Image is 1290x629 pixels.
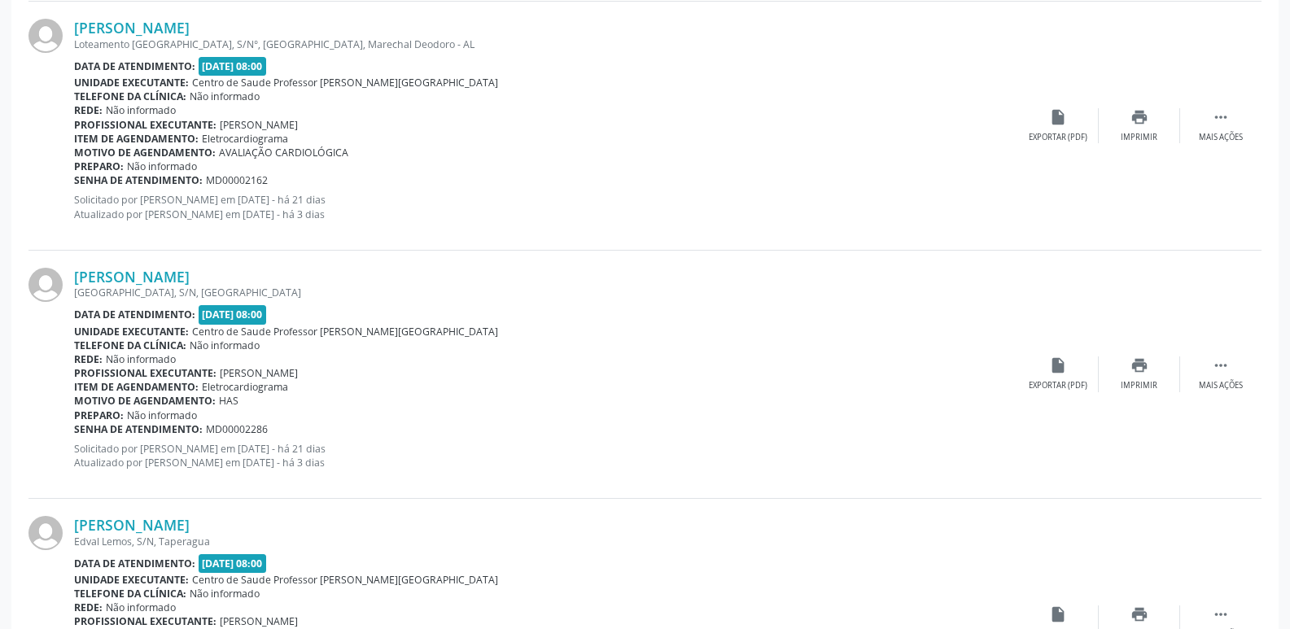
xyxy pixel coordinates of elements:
[202,132,288,146] span: Eletrocardiograma
[106,352,176,366] span: Não informado
[74,366,216,380] b: Profissional executante:
[28,268,63,302] img: img
[1199,132,1243,143] div: Mais ações
[1212,605,1230,623] i: 
[74,325,189,339] b: Unidade executante:
[74,422,203,436] b: Senha de atendimento:
[1049,356,1067,374] i: insert_drive_file
[202,380,288,394] span: Eletrocardiograma
[1130,605,1148,623] i: print
[106,103,176,117] span: Não informado
[74,19,190,37] a: [PERSON_NAME]
[74,308,195,321] b: Data de atendimento:
[74,76,189,90] b: Unidade executante:
[74,37,1017,51] div: Loteamento [GEOGRAPHIC_DATA], S/N°, [GEOGRAPHIC_DATA], Marechal Deodoro - AL
[190,587,260,601] span: Não informado
[199,305,267,324] span: [DATE] 08:00
[127,408,197,422] span: Não informado
[1121,132,1157,143] div: Imprimir
[74,159,124,173] b: Preparo:
[74,268,190,286] a: [PERSON_NAME]
[74,339,186,352] b: Telefone da clínica:
[219,394,238,408] span: HAS
[74,352,103,366] b: Rede:
[74,442,1017,470] p: Solicitado por [PERSON_NAME] em [DATE] - há 21 dias Atualizado por [PERSON_NAME] em [DATE] - há 3...
[74,601,103,614] b: Rede:
[192,573,498,587] span: Centro de Saude Professor [PERSON_NAME][GEOGRAPHIC_DATA]
[74,535,1017,548] div: Edval Lemos, S/N, Taperagua
[192,76,498,90] span: Centro de Saude Professor [PERSON_NAME][GEOGRAPHIC_DATA]
[74,614,216,628] b: Profissional executante:
[74,408,124,422] b: Preparo:
[1212,108,1230,126] i: 
[192,325,498,339] span: Centro de Saude Professor [PERSON_NAME][GEOGRAPHIC_DATA]
[190,90,260,103] span: Não informado
[1199,380,1243,391] div: Mais ações
[28,516,63,550] img: img
[74,557,195,570] b: Data de atendimento:
[106,601,176,614] span: Não informado
[74,573,189,587] b: Unidade executante:
[28,19,63,53] img: img
[127,159,197,173] span: Não informado
[74,103,103,117] b: Rede:
[1212,356,1230,374] i: 
[1130,108,1148,126] i: print
[1049,108,1067,126] i: insert_drive_file
[1049,605,1067,623] i: insert_drive_file
[74,193,1017,221] p: Solicitado por [PERSON_NAME] em [DATE] - há 21 dias Atualizado por [PERSON_NAME] em [DATE] - há 3...
[199,554,267,573] span: [DATE] 08:00
[74,394,216,408] b: Motivo de agendamento:
[199,57,267,76] span: [DATE] 08:00
[74,59,195,73] b: Data de atendimento:
[74,516,190,534] a: [PERSON_NAME]
[1029,132,1087,143] div: Exportar (PDF)
[220,118,298,132] span: [PERSON_NAME]
[1029,380,1087,391] div: Exportar (PDF)
[74,146,216,159] b: Motivo de agendamento:
[74,90,186,103] b: Telefone da clínica:
[1130,356,1148,374] i: print
[220,614,298,628] span: [PERSON_NAME]
[206,173,268,187] span: MD00002162
[190,339,260,352] span: Não informado
[206,422,268,436] span: MD00002286
[1121,380,1157,391] div: Imprimir
[219,146,348,159] span: AVALIAÇÃO CARDIOLÓGICA
[74,587,186,601] b: Telefone da clínica:
[74,286,1017,299] div: [GEOGRAPHIC_DATA], S/N, [GEOGRAPHIC_DATA]
[74,118,216,132] b: Profissional executante:
[220,366,298,380] span: [PERSON_NAME]
[74,380,199,394] b: Item de agendamento:
[74,173,203,187] b: Senha de atendimento:
[74,132,199,146] b: Item de agendamento:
